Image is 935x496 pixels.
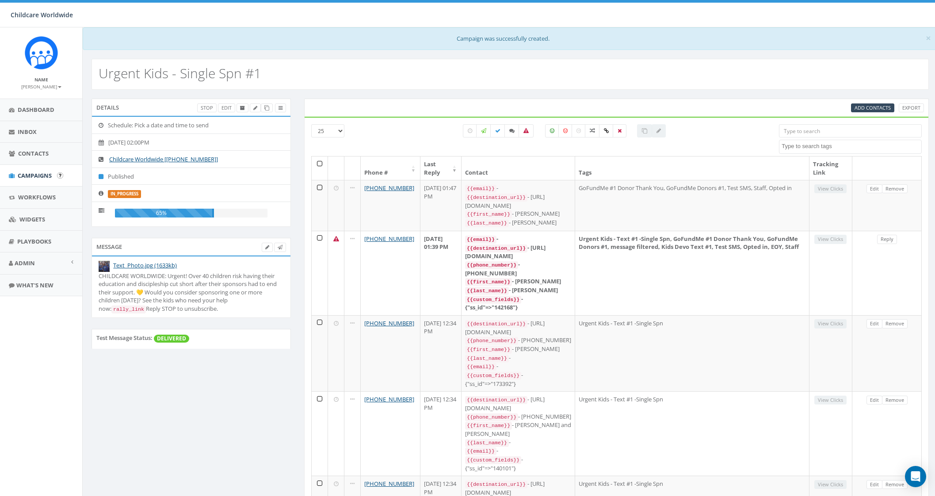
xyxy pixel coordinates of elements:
[465,184,571,193] div: -
[465,194,527,202] code: {{destination_url}}
[866,480,882,489] a: Edit
[613,124,626,137] label: Removed
[465,287,509,295] code: {{last_name}}
[99,174,108,179] i: Published
[11,11,73,19] span: Childcare Worldwide
[15,259,35,267] span: Admin
[851,103,894,113] a: Add Contacts
[465,354,571,362] div: -
[92,117,290,134] li: Schedule: Pick a date and time to send
[572,124,586,137] label: Neutral
[504,124,519,137] label: Replied
[905,466,926,487] div: Open Intercom Messenger
[92,168,290,185] li: Published
[92,99,291,116] div: Details
[585,124,600,137] label: Mixed
[866,184,882,194] a: Edit
[18,193,56,201] span: Workflows
[465,210,512,218] code: {{first_name}}
[465,371,571,388] div: - {"ss_id"=>"173392"}
[99,66,261,80] h2: Urgent Kids - Single Spn #1
[115,209,214,217] div: 65%
[197,103,217,113] a: Stop
[465,456,521,464] code: {{custom_fields}}
[882,480,908,489] a: Remove
[465,219,509,227] code: {{last_name}}
[420,156,462,180] th: Last Reply: activate to sort column ascending
[926,34,931,43] button: Close
[465,260,571,277] div: - [PHONE_NUMBER]
[364,319,414,327] a: [PHONE_NUMBER]
[465,372,521,380] code: {{custom_fields}}
[57,172,63,179] input: Submit
[465,218,571,227] div: - [PERSON_NAME]
[96,334,153,342] label: Test Message Status:
[111,305,146,313] code: rally_link
[154,335,189,343] span: DELIVERED
[465,319,571,336] div: - [URL][DOMAIN_NAME]
[575,231,809,315] td: Urgent Kids - Text #1 -Single Spn, GoFundMe #1 Donor Thank You, GoFundMe Donors #1, message filte...
[465,235,571,244] div: -
[465,395,571,412] div: - [URL][DOMAIN_NAME]
[364,480,414,488] a: [PHONE_NUMBER]
[25,36,58,69] img: Rally_Corp_Icon.png
[465,455,571,472] div: - {"ss_id"=>"140101"}
[465,362,571,371] div: -
[264,104,269,111] span: Clone Campaign
[420,315,462,391] td: [DATE] 12:34 PM
[465,278,512,286] code: {{first_name}}
[465,244,527,252] code: {{destination_url}}
[465,439,509,447] code: {{last_name}}
[599,124,614,137] label: Link Clicked
[476,124,491,137] label: Sending
[364,184,414,192] a: [PHONE_NUMBER]
[18,149,49,157] span: Contacts
[490,124,505,137] label: Delivered
[92,134,290,151] li: [DATE] 02:00PM
[465,210,571,218] div: - [PERSON_NAME]
[558,124,572,137] label: Negative
[279,104,282,111] span: View Campaign Delivery Statistics
[465,296,521,304] code: {{custom_fields}}
[99,122,108,128] i: Schedule: Pick a date and time to send
[465,261,518,269] code: {{phone_number}}
[866,396,882,405] a: Edit
[465,345,571,354] div: - [PERSON_NAME]
[361,156,420,180] th: Phone #: activate to sort column ascending
[926,32,931,44] span: ×
[21,82,61,90] a: [PERSON_NAME]
[519,124,534,137] label: Bounced
[465,438,571,447] div: -
[465,286,571,295] div: - [PERSON_NAME]
[882,396,908,405] a: Remove
[420,391,462,476] td: [DATE] 12:34 PM
[364,235,414,243] a: [PHONE_NUMBER]
[420,231,462,315] td: [DATE] 01:39 PM
[364,395,414,403] a: [PHONE_NUMBER]
[575,180,809,230] td: GoFundMe #1 Donor Thank You, GoFundMe Donors #1, Test SMS, Staff, Opted in
[465,295,571,312] div: - {"ss_id"=>"142168"}
[465,422,512,430] code: {{first_name}}
[575,156,809,180] th: Tags
[877,235,897,244] a: Reply
[92,238,291,256] div: Message
[18,106,54,114] span: Dashboard
[465,412,571,421] div: - [PHONE_NUMBER]
[465,185,496,193] code: {{email}}
[465,396,527,404] code: {{destination_url}}
[465,336,571,345] div: - [PHONE_NUMBER]
[240,104,245,111] span: Archive Campaign
[265,244,269,250] span: Edit Campaign Body
[278,244,282,250] span: Send Test Message
[465,337,518,345] code: {{phone_number}}
[782,142,921,150] textarea: Search
[465,236,496,244] code: {{email}}
[855,104,891,111] span: Add Contacts
[465,446,571,455] div: -
[882,319,908,328] a: Remove
[19,215,45,223] span: Widgets
[465,193,571,210] div: - [URL][DOMAIN_NAME]
[465,346,512,354] code: {{first_name}}
[465,481,527,488] code: {{destination_url}}
[465,421,571,438] div: - [PERSON_NAME] and [PERSON_NAME]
